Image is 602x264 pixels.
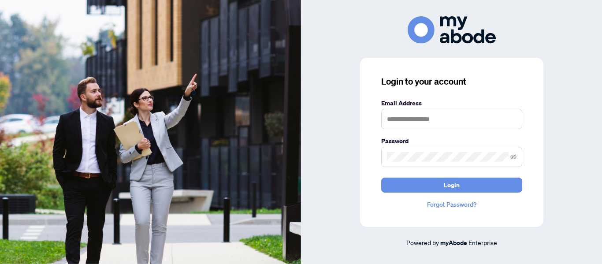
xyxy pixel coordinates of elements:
span: eye-invisible [510,154,517,160]
a: Forgot Password? [381,200,522,209]
label: Password [381,136,522,146]
img: ma-logo [408,16,496,43]
a: myAbode [440,238,467,248]
span: Powered by [406,238,439,246]
span: Enterprise [468,238,497,246]
button: Login [381,178,522,193]
h3: Login to your account [381,75,522,88]
span: Login [444,178,460,192]
label: Email Address [381,98,522,108]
